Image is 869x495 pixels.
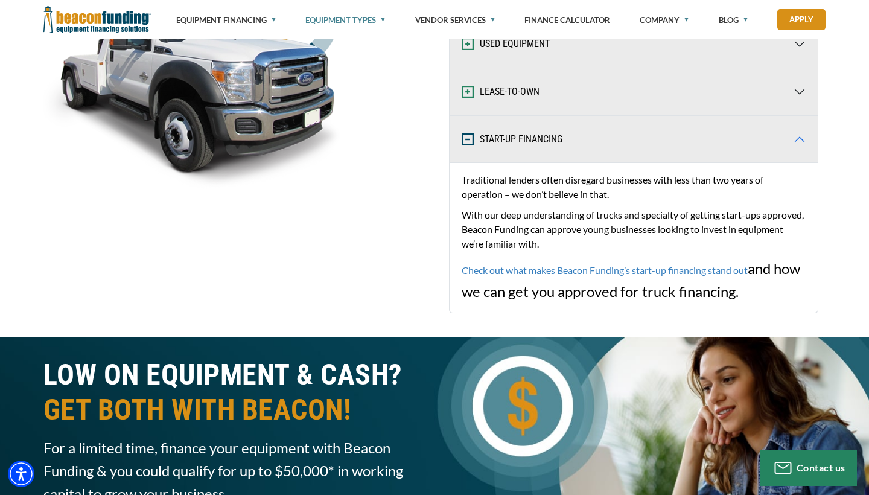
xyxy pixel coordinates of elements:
[450,68,818,115] button: LEASE-TO-OWN
[462,208,806,251] p: With our deep understanding of trucks and specialty of getting start-ups approved, Beacon Funding...
[462,133,474,145] img: Expand and Collapse Icon
[8,461,34,487] div: Accessibility Menu
[760,450,857,486] button: Contact us
[462,173,806,202] p: Traditional lenders often disregard businesses with less than two years of operation – we don’t b...
[450,116,818,163] button: START-UP FINANCING
[462,86,474,98] img: Expand and Collapse Icon
[43,392,427,427] span: GET BOTH WITH BEACON!
[450,21,818,68] button: USED EQUIPMENT
[462,264,748,276] a: Check out what makes Beacon Funding’s start-up financing stand out
[43,357,427,427] h1: LOW ON EQUIPMENT & CASH?
[797,462,845,473] span: Contact us
[777,9,826,30] a: Apply
[462,38,474,50] img: Expand and Collapse Icon
[462,173,806,300] span: and how we can get you approved for truck financing.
